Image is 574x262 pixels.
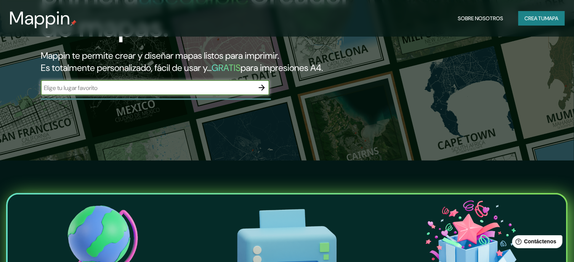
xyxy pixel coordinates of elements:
[455,11,506,26] button: Sobre nosotros
[458,15,503,22] font: Sobre nosotros
[524,15,545,22] font: Crea tu
[71,20,77,26] img: pin de mapeo
[545,15,559,22] font: mapa
[41,84,254,92] input: Elige tu lugar favorito
[9,6,71,30] font: Mappin
[212,62,241,74] font: GRATIS
[241,62,323,74] font: para impresiones A4.
[506,232,566,254] iframe: Lanzador de widgets de ayuda
[41,62,212,74] font: Es totalmente personalizado, fácil de usar y...
[518,11,565,26] button: Crea tumapa
[41,50,279,61] font: Mappin te permite crear y diseñar mapas listos para imprimir.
